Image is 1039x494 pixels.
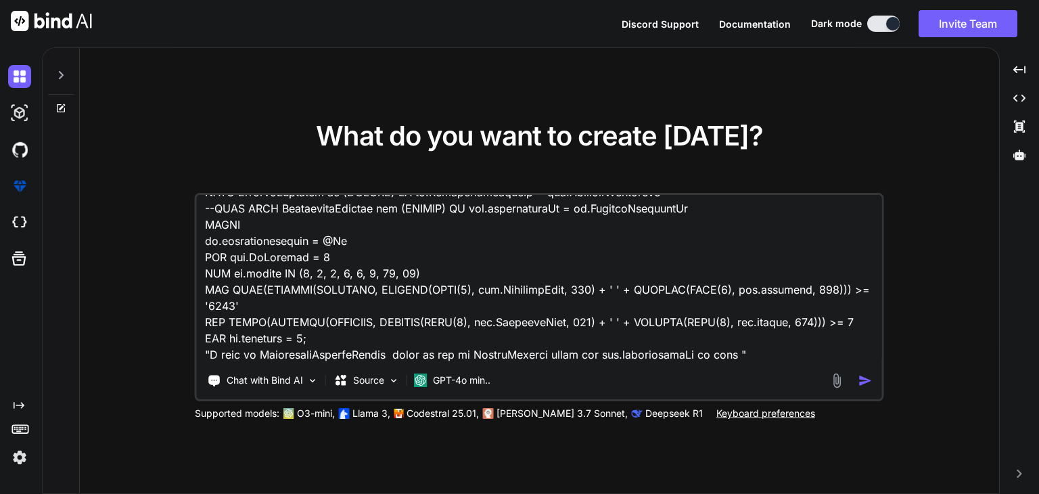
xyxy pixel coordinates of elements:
[645,407,703,420] p: Deepseek R1
[352,407,390,420] p: Llama 3,
[8,138,31,161] img: githubDark
[8,102,31,125] img: darkAi-studio
[388,375,400,386] img: Pick Models
[433,374,490,387] p: GPT-4o min..
[8,446,31,469] img: settings
[353,374,384,387] p: Source
[307,375,319,386] img: Pick Tools
[719,18,791,30] span: Documentation
[716,407,815,420] p: Keyboard preferences
[414,374,428,387] img: GPT-4o mini
[497,407,628,420] p: [PERSON_NAME] 3.7 Sonnet,
[11,11,92,31] img: Bind AI
[719,17,791,31] button: Documentation
[483,408,494,419] img: claude
[8,175,31,198] img: premium
[8,65,31,88] img: darkChat
[407,407,479,420] p: Codestral 25.01,
[227,374,303,387] p: Chat with Bind AI
[339,408,350,419] img: Llama2
[622,17,699,31] button: Discord Support
[316,119,763,152] span: What do you want to create [DATE]?
[197,195,882,363] textarea: -----------------------------------/Loremi Dolor Sitamet cons adi elitsedd Eiusmod/ TEMPOR in.Utl...
[283,408,294,419] img: GPT-4
[919,10,1017,37] button: Invite Team
[394,409,404,418] img: Mistral-AI
[632,408,643,419] img: claude
[195,407,279,420] p: Supported models:
[622,18,699,30] span: Discord Support
[829,373,845,388] img: attachment
[297,407,335,420] p: O3-mini,
[8,211,31,234] img: cloudideIcon
[811,17,862,30] span: Dark mode
[858,374,873,388] img: icon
